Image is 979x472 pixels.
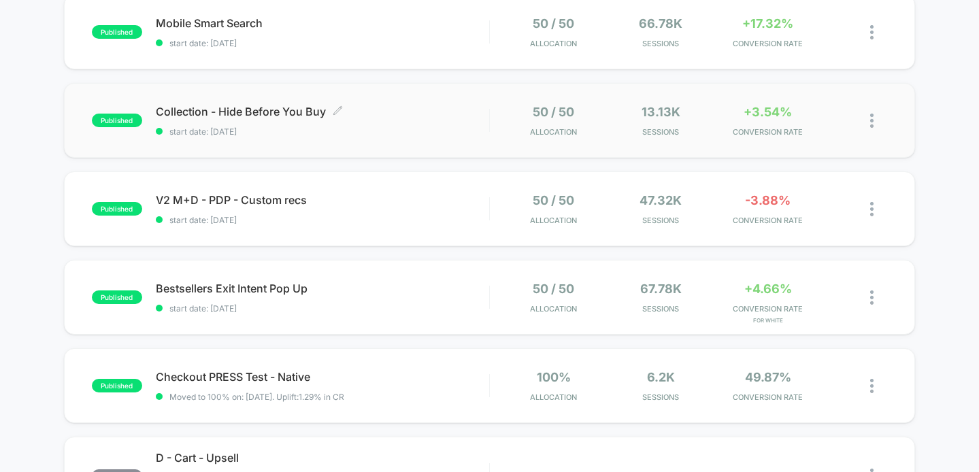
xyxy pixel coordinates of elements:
span: Sessions [611,216,711,225]
span: CONVERSION RATE [718,304,818,314]
span: 50 / 50 [533,16,574,31]
span: 50 / 50 [533,193,574,207]
span: 67.78k [640,282,682,296]
span: D - Cart - Upsell [156,451,489,465]
span: CONVERSION RATE [718,216,818,225]
span: published [92,202,142,216]
span: published [92,114,142,127]
span: +4.66% [744,282,792,296]
span: Sessions [611,39,711,48]
span: start date: [DATE] [156,127,489,137]
span: Mobile Smart Search [156,16,489,30]
img: close [870,114,874,128]
span: published [92,379,142,392]
span: 100% [537,370,571,384]
span: 50 / 50 [533,282,574,296]
span: 13.13k [642,105,680,119]
span: Sessions [611,304,711,314]
img: close [870,202,874,216]
span: CONVERSION RATE [718,392,818,402]
span: V2 M+D - PDP - Custom recs [156,193,489,207]
span: Allocation [530,392,577,402]
span: Moved to 100% on: [DATE] . Uplift: 1.29% in CR [169,392,344,402]
span: start date: [DATE] [156,303,489,314]
img: close [870,379,874,393]
span: 66.78k [639,16,682,31]
span: Bestsellers Exit Intent Pop Up [156,282,489,295]
span: published [92,290,142,304]
span: Checkout PRESS Test - Native [156,370,489,384]
span: Allocation [530,304,577,314]
span: 47.32k [640,193,682,207]
span: CONVERSION RATE [718,127,818,137]
span: Allocation [530,39,577,48]
span: published [92,25,142,39]
img: close [870,25,874,39]
img: close [870,290,874,305]
span: Sessions [611,127,711,137]
span: 6.2k [647,370,675,384]
span: Allocation [530,127,577,137]
span: Allocation [530,216,577,225]
span: Sessions [611,392,711,402]
span: 49.87% [745,370,791,384]
span: +3.54% [744,105,792,119]
span: start date: [DATE] [156,215,489,225]
span: +17.32% [742,16,793,31]
span: -3.88% [745,193,791,207]
span: for White [718,317,818,324]
span: Collection - Hide Before You Buy [156,105,489,118]
span: 50 / 50 [533,105,574,119]
span: start date: [DATE] [156,38,489,48]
